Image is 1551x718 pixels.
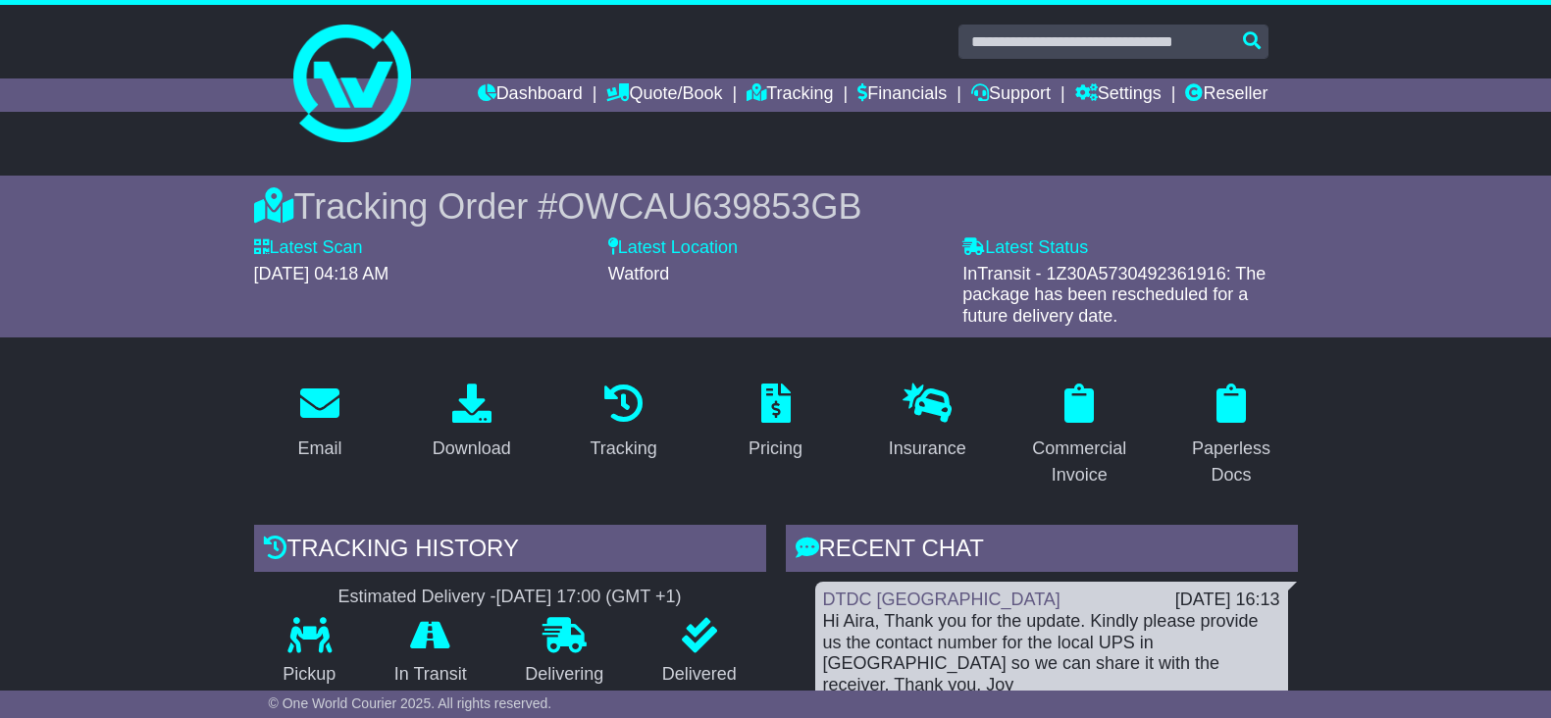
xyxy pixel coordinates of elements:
a: Email [284,377,354,469]
a: Tracking [577,377,669,469]
span: InTransit - 1Z30A5730492361916: The package has been rescheduled for a future delivery date. [962,264,1266,326]
a: Tracking [747,78,833,112]
div: Tracking Order # [254,185,1298,228]
a: DTDC [GEOGRAPHIC_DATA] [823,590,1060,609]
p: Pickup [254,664,366,686]
a: Support [971,78,1051,112]
div: Hi Aira, Thank you for the update. Kindly please provide us the contact number for the local UPS ... [823,611,1280,695]
a: Insurance [876,377,979,469]
a: Pricing [736,377,815,469]
div: RECENT CHAT [786,525,1298,578]
p: In Transit [365,664,496,686]
div: Insurance [889,436,966,462]
div: Commercial Invoice [1026,436,1133,488]
a: Download [420,377,524,469]
div: Tracking history [254,525,766,578]
div: Pricing [749,436,802,462]
div: Tracking [590,436,656,462]
div: Download [433,436,511,462]
a: Dashboard [478,78,583,112]
label: Latest Scan [254,237,363,259]
span: © One World Courier 2025. All rights reserved. [269,695,552,711]
label: Latest Location [608,237,738,259]
a: Paperless Docs [1165,377,1298,495]
a: Commercial Invoice [1013,377,1146,495]
a: Settings [1075,78,1162,112]
a: Quote/Book [606,78,722,112]
div: Estimated Delivery - [254,587,766,608]
a: Financials [857,78,947,112]
a: Reseller [1185,78,1267,112]
div: [DATE] 17:00 (GMT +1) [496,587,682,608]
div: Paperless Docs [1178,436,1285,488]
span: [DATE] 04:18 AM [254,264,389,283]
div: Email [297,436,341,462]
label: Latest Status [962,237,1088,259]
span: OWCAU639853GB [557,186,861,227]
span: Watford [608,264,669,283]
p: Delivering [496,664,634,686]
p: Delivered [633,664,766,686]
div: [DATE] 16:13 [1175,590,1280,611]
